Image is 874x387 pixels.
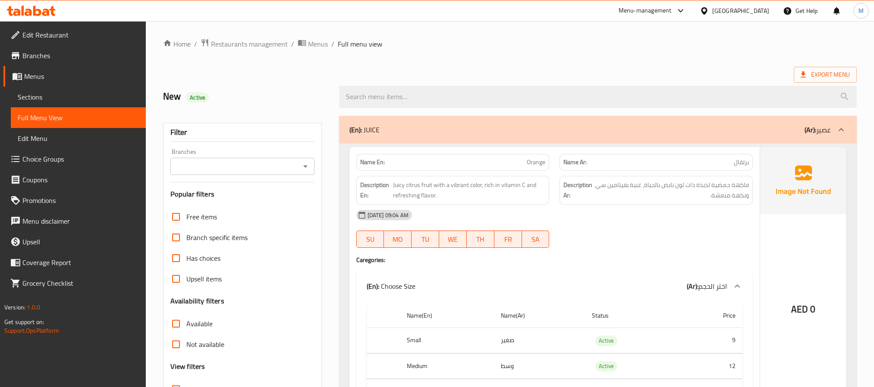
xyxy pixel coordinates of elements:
[170,189,314,199] h3: Popular filters
[170,362,205,371] h3: View filters
[186,232,248,243] span: Branch specific items
[22,50,139,61] span: Branches
[393,180,545,201] span: Juicy citrus fruit with a vibrant color, rich in vitamin C and refreshing flavor.
[356,231,384,248] button: SU
[494,231,522,248] button: FR
[3,149,146,169] a: Choice Groups
[186,212,217,222] span: Free items
[760,147,846,214] img: Ae5nvW7+0k+MAAAAAElFTkSuQmCC
[11,87,146,107] a: Sections
[467,231,494,248] button: TH
[698,280,727,293] span: اختر الحجم
[163,38,857,50] nav: breadcrumb
[22,278,139,288] span: Grocery Checklist
[22,195,139,206] span: Promotions
[18,112,139,123] span: Full Menu View
[595,361,617,371] span: Active
[563,180,593,201] strong: Description Ar:
[805,125,831,135] p: عصير
[201,38,288,50] a: Restaurants management
[360,158,385,167] strong: Name En:
[186,318,213,329] span: Available
[525,233,546,246] span: SA
[494,303,585,328] th: Name(Ar)
[439,231,467,248] button: WE
[364,211,412,219] span: [DATE] 09:04 AM
[186,339,224,350] span: Not available
[791,301,808,318] span: AED
[794,67,857,83] span: Export Menu
[211,39,288,49] span: Restaurants management
[679,328,742,353] td: 9
[3,190,146,211] a: Promotions
[387,233,408,246] span: MO
[734,158,749,167] span: برتقال
[186,94,209,102] span: Active
[3,231,146,252] a: Upsell
[11,128,146,149] a: Edit Menu
[339,116,857,144] div: (En): JUICE(Ar):عصير
[163,39,191,49] a: Home
[338,39,382,49] span: Full menu view
[412,231,439,248] button: TU
[679,353,742,379] td: 12
[186,274,222,284] span: Upsell items
[22,237,139,247] span: Upsell
[595,336,617,346] span: Active
[494,328,585,353] td: صغير
[858,6,864,16] span: M
[170,296,224,306] h3: Availability filters
[3,273,146,293] a: Grocery Checklist
[522,231,550,248] button: SA
[400,328,494,353] th: Small
[194,39,197,49] li: /
[4,325,59,336] a: Support.OpsPlatform
[163,90,329,103] h2: New
[400,303,494,328] th: Name(En)
[27,302,40,313] span: 1.0.0
[563,158,587,167] strong: Name Ar:
[801,69,850,80] span: Export Menu
[22,257,139,268] span: Coverage Report
[356,256,753,264] h4: Caregories:
[595,361,617,371] div: Active
[3,252,146,273] a: Coverage Report
[3,66,146,87] a: Menus
[22,216,139,226] span: Menu disclaimer
[22,30,139,40] span: Edit Restaurant
[595,180,749,201] span: فاكهة حمضية لذيذة ذات لون نابض بالحياة، غنية بفيتامين سي ونكهة منعشة.
[4,302,25,313] span: Version:
[11,107,146,128] a: Full Menu View
[24,71,139,81] span: Menus
[527,158,545,167] span: Orange
[367,280,379,293] b: (En):
[415,233,436,246] span: TU
[810,301,815,318] span: 0
[349,125,380,135] p: JUICE
[400,353,494,379] th: Medium
[3,45,146,66] a: Branches
[494,353,585,379] td: وسط
[331,39,334,49] li: /
[687,280,698,293] b: (Ar):
[3,169,146,190] a: Coupons
[349,123,362,136] b: (En):
[443,233,463,246] span: WE
[170,123,314,142] div: Filter
[186,253,220,263] span: Has choices
[356,272,753,300] div: (En): Choose Size(Ar):اختر الحجم
[3,25,146,45] a: Edit Restaurant
[360,233,381,246] span: SU
[4,316,44,328] span: Get support on:
[619,6,672,16] div: Menu-management
[712,6,769,16] div: [GEOGRAPHIC_DATA]
[360,180,391,201] strong: Description En:
[22,154,139,164] span: Choice Groups
[805,123,816,136] b: (Ar):
[18,92,139,102] span: Sections
[3,211,146,231] a: Menu disclaimer
[339,86,857,108] input: search
[291,39,294,49] li: /
[384,231,412,248] button: MO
